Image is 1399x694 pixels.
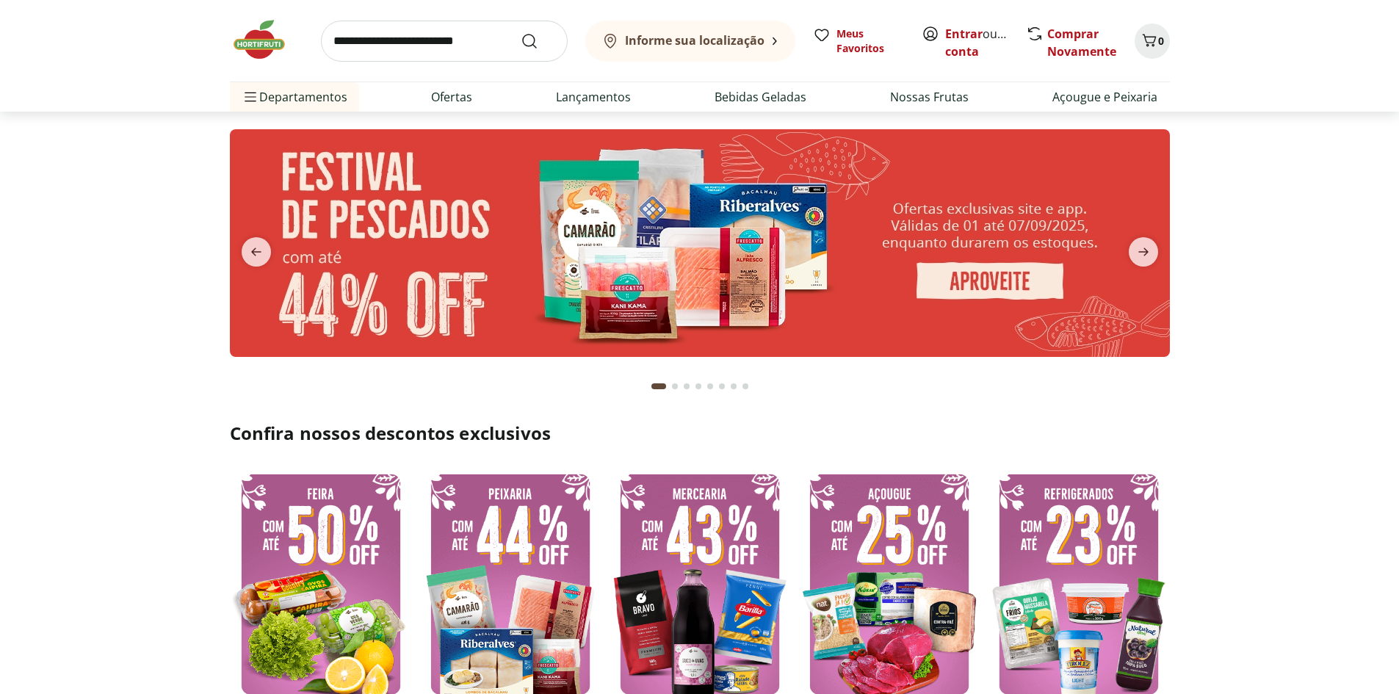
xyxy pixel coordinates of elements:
[242,79,347,115] span: Departamentos
[242,79,259,115] button: Menu
[1158,34,1164,48] span: 0
[716,369,728,404] button: Go to page 6 from fs-carousel
[230,237,283,267] button: previous
[681,369,693,404] button: Go to page 3 from fs-carousel
[836,26,904,56] span: Meus Favoritos
[321,21,568,62] input: search
[945,26,983,42] a: Entrar
[230,422,1170,445] h2: Confira nossos descontos exclusivos
[230,129,1170,357] img: pescados
[648,369,669,404] button: Current page from fs-carousel
[945,26,1026,59] a: Criar conta
[669,369,681,404] button: Go to page 2 from fs-carousel
[1117,237,1170,267] button: next
[715,88,806,106] a: Bebidas Geladas
[813,26,904,56] a: Meus Favoritos
[728,369,740,404] button: Go to page 7 from fs-carousel
[1135,24,1170,59] button: Carrinho
[521,32,556,50] button: Submit Search
[1047,26,1116,59] a: Comprar Novamente
[585,21,795,62] button: Informe sua localização
[693,369,704,404] button: Go to page 4 from fs-carousel
[704,369,716,404] button: Go to page 5 from fs-carousel
[740,369,751,404] button: Go to page 8 from fs-carousel
[945,25,1011,60] span: ou
[556,88,631,106] a: Lançamentos
[431,88,472,106] a: Ofertas
[1052,88,1157,106] a: Açougue e Peixaria
[230,18,303,62] img: Hortifruti
[625,32,764,48] b: Informe sua localização
[890,88,969,106] a: Nossas Frutas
